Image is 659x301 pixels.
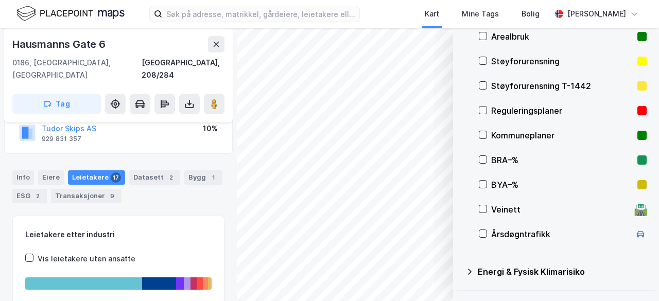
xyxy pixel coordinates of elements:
div: Vis leietakere uten ansatte [38,253,135,265]
div: 0186, [GEOGRAPHIC_DATA], [GEOGRAPHIC_DATA] [12,57,142,81]
div: Støyforurensning T-1442 [491,80,633,92]
iframe: Chat Widget [608,252,659,301]
div: Kommuneplaner [491,129,633,141]
div: 17 [111,172,121,183]
div: 9 [107,191,117,201]
div: Datasett [129,170,180,185]
img: logo.f888ab2527a4732fd821a326f86c7f29.svg [16,5,125,23]
div: Årsdøgntrafikk [491,228,630,240]
div: Veinett [491,203,630,216]
div: Arealbruk [491,30,633,43]
div: 929 831 357 [42,135,81,143]
div: Bolig [522,8,540,20]
div: Bygg [184,170,222,185]
div: Reguleringsplaner [491,104,633,117]
div: BRA–% [491,154,633,166]
div: Støyforurensning [491,55,633,67]
div: BYA–% [491,179,633,191]
div: Info [12,170,34,185]
div: Hausmanns Gate 6 [12,36,108,52]
input: Søk på adresse, matrikkel, gårdeiere, leietakere eller personer [162,6,359,22]
div: 2 [32,191,43,201]
div: 🛣️ [634,203,648,216]
div: 1 [208,172,218,183]
div: Leietakere etter industri [25,228,212,241]
div: Energi & Fysisk Klimarisiko [478,265,647,278]
button: Tag [12,94,101,114]
div: ESG [12,189,47,203]
div: Kontrollprogram for chat [608,252,659,301]
div: 10% [203,122,218,135]
div: Kart [425,8,439,20]
div: Transaksjoner [51,189,122,203]
div: 2 [166,172,176,183]
div: [GEOGRAPHIC_DATA], 208/284 [142,57,224,81]
div: Leietakere [68,170,125,185]
div: Eiere [38,170,64,185]
div: Mine Tags [462,8,499,20]
div: [PERSON_NAME] [567,8,626,20]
